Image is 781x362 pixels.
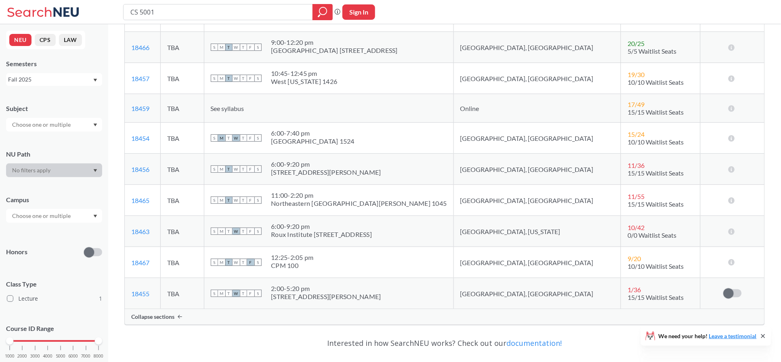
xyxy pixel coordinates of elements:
span: F [247,259,254,266]
a: 18463 [131,228,149,235]
input: Class, professor, course number, "phrase" [130,5,307,19]
div: 6:00 - 9:20 pm [271,222,372,230]
span: 2000 [17,354,27,358]
div: Subject [6,104,102,113]
span: W [233,75,240,82]
span: 15 / 24 [628,130,645,138]
span: S [211,197,218,204]
span: 7000 [81,354,91,358]
td: [GEOGRAPHIC_DATA], [GEOGRAPHIC_DATA] [453,32,621,63]
span: W [233,290,240,297]
div: Roux Institute [STREET_ADDRESS] [271,230,372,239]
span: S [211,165,218,173]
p: Course ID Range [6,324,102,333]
span: S [254,290,262,297]
span: 11 / 55 [628,193,645,200]
a: documentation! [507,338,562,348]
div: Fall 2025Dropdown arrow [6,73,102,86]
span: 8000 [94,354,103,358]
span: S [254,165,262,173]
span: F [247,44,254,51]
div: Interested in how SearchNEU works? Check out our [124,331,765,355]
td: [GEOGRAPHIC_DATA], [GEOGRAPHIC_DATA] [453,278,621,309]
span: See syllabus [211,105,244,112]
span: W [233,197,240,204]
span: W [233,44,240,51]
div: West [US_STATE] 1426 [271,77,338,86]
span: 10/10 Waitlist Seats [628,262,684,270]
span: T [225,290,233,297]
span: T [240,44,247,51]
span: M [218,259,225,266]
div: 10:45 - 12:45 pm [271,69,338,77]
span: 15/15 Waitlist Seats [628,200,684,208]
span: M [218,134,225,142]
span: T [225,228,233,235]
span: S [211,259,218,266]
span: T [240,165,247,173]
span: T [225,134,233,142]
span: 11 / 36 [628,161,645,169]
td: TBA [161,63,204,94]
td: TBA [161,94,204,123]
td: [GEOGRAPHIC_DATA], [GEOGRAPHIC_DATA] [453,247,621,278]
div: Northeastern [GEOGRAPHIC_DATA][PERSON_NAME] 1045 [271,199,447,207]
div: 11:00 - 2:20 pm [271,191,447,199]
span: S [211,228,218,235]
div: Dropdown arrow [6,163,102,177]
div: Collapse sections [125,309,764,324]
td: TBA [161,154,204,185]
span: M [218,165,225,173]
a: 18455 [131,290,149,297]
svg: Dropdown arrow [93,169,97,172]
span: T [240,75,247,82]
span: T [225,197,233,204]
span: T [225,259,233,266]
svg: Dropdown arrow [93,123,97,127]
svg: Dropdown arrow [93,215,97,218]
span: W [233,165,240,173]
span: M [218,197,225,204]
td: TBA [161,123,204,154]
span: 10/10 Waitlist Seats [628,138,684,146]
span: 10/10 Waitlist Seats [628,78,684,86]
span: T [240,197,247,204]
span: F [247,290,254,297]
td: [GEOGRAPHIC_DATA], [GEOGRAPHIC_DATA] [453,154,621,185]
span: S [254,44,262,51]
div: [STREET_ADDRESS][PERSON_NAME] [271,293,381,301]
span: T [225,75,233,82]
td: TBA [161,185,204,216]
td: [GEOGRAPHIC_DATA], [GEOGRAPHIC_DATA] [453,63,621,94]
span: 10 / 42 [628,224,645,231]
svg: Dropdown arrow [93,79,97,82]
span: T [240,290,247,297]
span: T [225,165,233,173]
span: M [218,228,225,235]
span: T [240,228,247,235]
input: Choose one or multiple [8,211,76,221]
span: S [211,134,218,142]
span: 19 / 30 [628,71,645,78]
div: Dropdown arrow [6,118,102,132]
span: T [240,134,247,142]
button: Sign In [342,4,375,20]
div: [STREET_ADDRESS][PERSON_NAME] [271,168,381,176]
td: TBA [161,278,204,309]
td: Online [453,94,621,123]
span: 15/15 Waitlist Seats [628,108,684,116]
div: Semesters [6,59,102,68]
span: 20 / 25 [628,40,645,47]
a: 18459 [131,105,149,112]
span: W [233,228,240,235]
span: S [211,290,218,297]
span: F [247,75,254,82]
p: Honors [6,247,27,257]
span: 4000 [43,354,52,358]
span: T [240,259,247,266]
a: Leave a testimonial [709,333,757,339]
input: Choose one or multiple [8,120,76,130]
span: S [254,75,262,82]
a: 18466 [131,44,149,51]
span: Collapse sections [131,313,174,320]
